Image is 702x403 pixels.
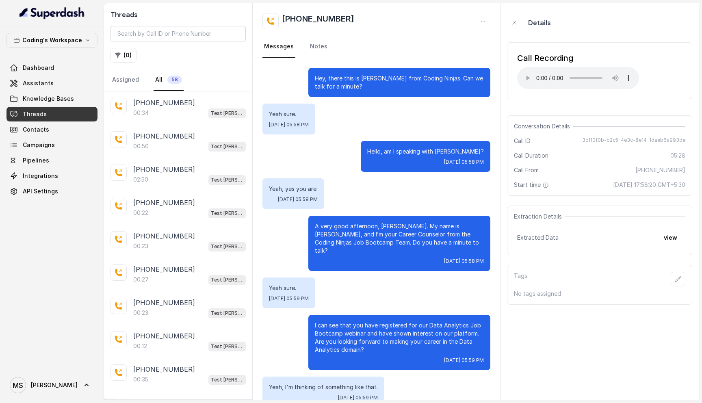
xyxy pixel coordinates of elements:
p: 00:22 [133,209,148,217]
p: Yeah sure. [269,110,309,118]
p: [PHONE_NUMBER] [133,98,195,108]
a: Assigned [110,69,141,91]
span: [DATE] 05:59 PM [444,357,484,364]
p: No tags assigned [514,290,685,298]
span: Knowledge Bases [23,95,74,103]
nav: Tabs [110,69,246,91]
a: Notes [308,36,329,58]
a: Knowledge Bases [6,91,97,106]
p: Test [PERSON_NAME] [211,109,243,117]
p: [PHONE_NUMBER] [133,264,195,274]
p: 02:50 [133,175,148,184]
p: Test [PERSON_NAME] [211,342,243,351]
span: Integrations [23,172,58,180]
audio: Your browser does not support the audio element. [517,67,639,89]
p: [PHONE_NUMBER] [133,165,195,174]
a: API Settings [6,184,97,199]
button: (0) [110,48,136,63]
span: [DATE] 05:58 PM [444,159,484,165]
p: I can see that you have registered for our Data Analytics Job Bootcamp webinar and have shown int... [315,321,484,354]
p: [PHONE_NUMBER] [133,198,195,208]
p: Tags [514,272,527,286]
span: Extracted Data [517,234,559,242]
span: [PHONE_NUMBER] [635,166,685,174]
span: [DATE] 05:59 PM [269,295,309,302]
input: Search by Call ID or Phone Number [110,26,246,41]
p: 00:23 [133,242,148,250]
span: Threads [23,110,47,118]
span: Dashboard [23,64,54,72]
span: Assistants [23,79,54,87]
p: [PHONE_NUMBER] [133,131,195,141]
a: [PERSON_NAME] [6,374,97,396]
p: Yeah sure. [269,284,309,292]
span: [DATE] 05:59 PM [338,394,378,401]
a: Dashboard [6,61,97,75]
span: 58 [167,76,182,84]
p: Test [PERSON_NAME] [211,176,243,184]
p: [PHONE_NUMBER] [133,364,195,374]
span: Campaigns [23,141,55,149]
p: A very good afternoon, [PERSON_NAME]. My name is [PERSON_NAME], and I’m your Career Counselor fro... [315,222,484,255]
p: 00:12 [133,342,147,350]
p: 00:34 [133,109,149,117]
a: Threads [6,107,97,121]
a: Messages [262,36,295,58]
span: Call ID [514,137,531,145]
span: Start time [514,181,550,189]
p: Test [PERSON_NAME] [211,143,243,151]
p: [PHONE_NUMBER] [133,298,195,308]
a: Campaigns [6,138,97,152]
nav: Tabs [262,36,490,58]
p: Coding's Workspace [22,35,82,45]
p: Test [PERSON_NAME] [211,376,243,384]
p: Details [528,18,551,28]
span: Call From [514,166,539,174]
p: Test [PERSON_NAME] [211,209,243,217]
h2: Threads [110,10,246,19]
span: Pipelines [23,156,49,165]
span: 05:28 [670,152,685,160]
button: view [659,230,682,245]
a: Contacts [6,122,97,137]
p: 00:50 [133,142,149,150]
p: Hey, there this is [PERSON_NAME] from Coding Ninjas. Can we talk for a minute? [315,74,484,91]
span: [DATE] 05:58 PM [278,196,318,203]
button: Coding's Workspace [6,33,97,48]
p: Yeah, I'm thinking of something like that. [269,383,378,391]
p: Hello, am I speaking with [PERSON_NAME]? [367,147,484,156]
span: Contacts [23,126,49,134]
span: Extraction Details [514,212,565,221]
a: Pipelines [6,153,97,168]
p: Yeah, yes you are. [269,185,318,193]
p: 00:23 [133,309,148,317]
img: light.svg [19,6,85,19]
p: Test [PERSON_NAME] [211,309,243,317]
p: Test [PERSON_NAME] [211,243,243,251]
span: [DATE] 17:58:20 GMT+5:30 [613,181,685,189]
a: All58 [154,69,184,91]
span: [PERSON_NAME] [31,381,78,389]
span: Conversation Details [514,122,573,130]
p: Test [PERSON_NAME] [211,276,243,284]
span: API Settings [23,187,58,195]
span: [DATE] 05:58 PM [444,258,484,264]
a: Integrations [6,169,97,183]
p: [PHONE_NUMBER] [133,231,195,241]
h2: [PHONE_NUMBER] [282,13,354,29]
text: MS [13,381,23,390]
p: 00:27 [133,275,149,284]
div: Call Recording [517,52,639,64]
a: Assistants [6,76,97,91]
span: Call Duration [514,152,548,160]
p: [PHONE_NUMBER] [133,331,195,341]
p: 00:35 [133,375,148,383]
span: 3c110f0b-b2c5-4e3c-8e14-1daeb6a993de [582,137,685,145]
span: [DATE] 05:58 PM [269,121,309,128]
